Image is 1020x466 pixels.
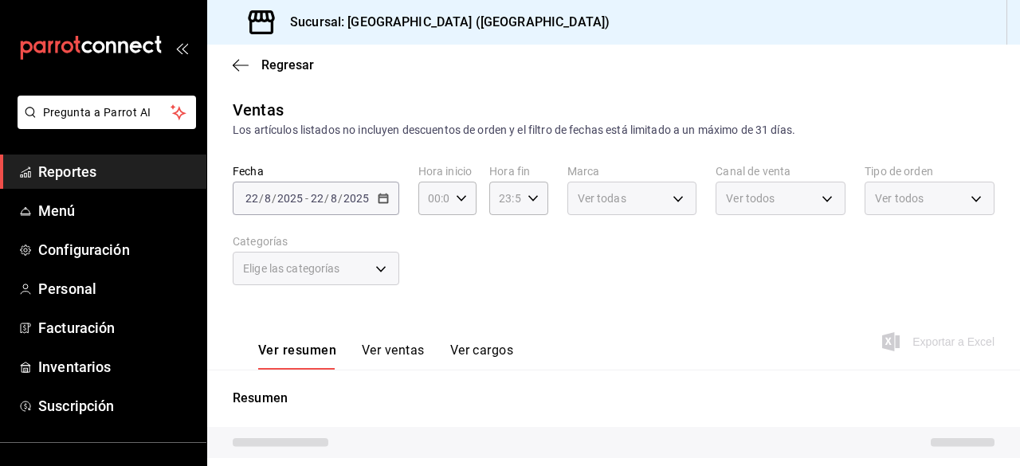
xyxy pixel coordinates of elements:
[338,192,343,205] span: /
[233,389,994,408] p: Resumen
[330,192,338,205] input: --
[343,192,370,205] input: ----
[264,192,272,205] input: --
[716,166,845,177] label: Canal de venta
[261,57,314,72] span: Regresar
[578,190,626,206] span: Ver todas
[38,200,194,221] span: Menú
[324,192,329,205] span: /
[38,278,194,300] span: Personal
[11,116,196,132] a: Pregunta a Parrot AI
[272,192,277,205] span: /
[450,343,514,370] button: Ver cargos
[418,166,477,177] label: Hora inicio
[310,192,324,205] input: --
[38,239,194,260] span: Configuración
[43,104,171,121] span: Pregunta a Parrot AI
[245,192,259,205] input: --
[233,166,399,177] label: Fecha
[362,343,425,370] button: Ver ventas
[258,343,336,370] button: Ver resumen
[875,190,924,206] span: Ver todos
[233,57,314,72] button: Regresar
[38,161,194,182] span: Reportes
[259,192,264,205] span: /
[38,356,194,378] span: Inventarios
[258,343,513,370] div: navigation tabs
[175,41,188,54] button: open_drawer_menu
[233,98,284,122] div: Ventas
[233,236,399,247] label: Categorías
[243,260,340,276] span: Elige las categorías
[233,122,994,139] div: Los artículos listados no incluyen descuentos de orden y el filtro de fechas está limitado a un m...
[18,96,196,129] button: Pregunta a Parrot AI
[726,190,775,206] span: Ver todos
[305,192,308,205] span: -
[277,13,610,32] h3: Sucursal: [GEOGRAPHIC_DATA] ([GEOGRAPHIC_DATA])
[865,166,994,177] label: Tipo de orden
[489,166,547,177] label: Hora fin
[567,166,697,177] label: Marca
[38,395,194,417] span: Suscripción
[38,317,194,339] span: Facturación
[277,192,304,205] input: ----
